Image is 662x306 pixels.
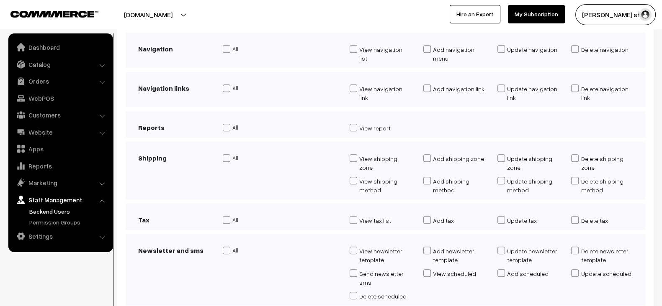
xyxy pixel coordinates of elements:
[10,74,110,89] a: Orders
[581,269,631,278] div: Update scheduled
[138,154,210,162] h3: Shipping
[581,247,633,264] div: Delete newsletter template
[433,216,454,225] div: Add tax
[433,269,476,278] div: View scheduled
[232,45,238,54] div: All
[359,216,391,225] div: View tax list
[232,124,238,132] div: All
[507,84,559,102] div: Update navigation link
[433,247,485,264] div: Add newsletter template
[359,292,407,301] div: Delete scheduled
[10,57,110,72] a: Catalog
[507,154,559,172] div: Update shipping zone
[10,158,110,173] a: Reports
[232,216,238,224] div: All
[232,84,238,93] div: All
[10,192,110,207] a: Staff Management
[581,45,628,54] div: Delete navigation
[138,216,210,224] h3: Tax
[359,154,411,172] div: View shipping zone
[359,269,411,287] div: Send newsletter sms
[27,207,110,216] a: Backend Users
[138,84,210,92] h3: Navigation links
[575,4,656,25] button: [PERSON_NAME] sha…
[433,45,485,63] div: Add navigation menu
[10,229,110,244] a: Settings
[508,5,565,23] a: My Subscription
[10,175,110,190] a: Marketing
[450,5,500,23] a: Hire an Expert
[232,154,238,163] div: All
[359,177,411,194] div: View shipping method
[10,107,110,122] a: Customers
[232,247,238,255] div: All
[507,216,537,225] div: Update tax
[433,84,484,93] div: Add navigation link
[10,40,110,55] a: Dashboard
[10,11,98,17] img: COMMMERCE
[433,154,484,163] div: Add shipping zone
[581,177,633,194] div: Delete shipping method
[95,4,202,25] button: [DOMAIN_NAME]
[359,45,411,63] div: View navigation list
[27,218,110,227] a: Permission Groups
[581,84,633,102] div: Delete navigation link
[10,8,84,18] a: COMMMERCE
[507,269,549,278] div: Add scheduled
[10,125,110,140] a: Website
[507,247,559,264] div: Update newsletter template
[581,154,633,172] div: Delete shipping zone
[10,91,110,106] a: WebPOS
[138,247,210,255] h3: Newsletter and sms
[138,124,210,132] h3: Reports
[10,141,110,156] a: Apps
[359,247,411,264] div: View newsletter template
[507,177,559,194] div: Update shipping method
[433,177,485,194] div: Add shipping method
[639,8,652,21] img: user
[359,84,411,102] div: View navigation link
[359,124,391,133] div: View report
[507,45,557,54] div: Update navigation
[138,45,210,53] h3: Navigation
[581,216,608,225] div: Delete tax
